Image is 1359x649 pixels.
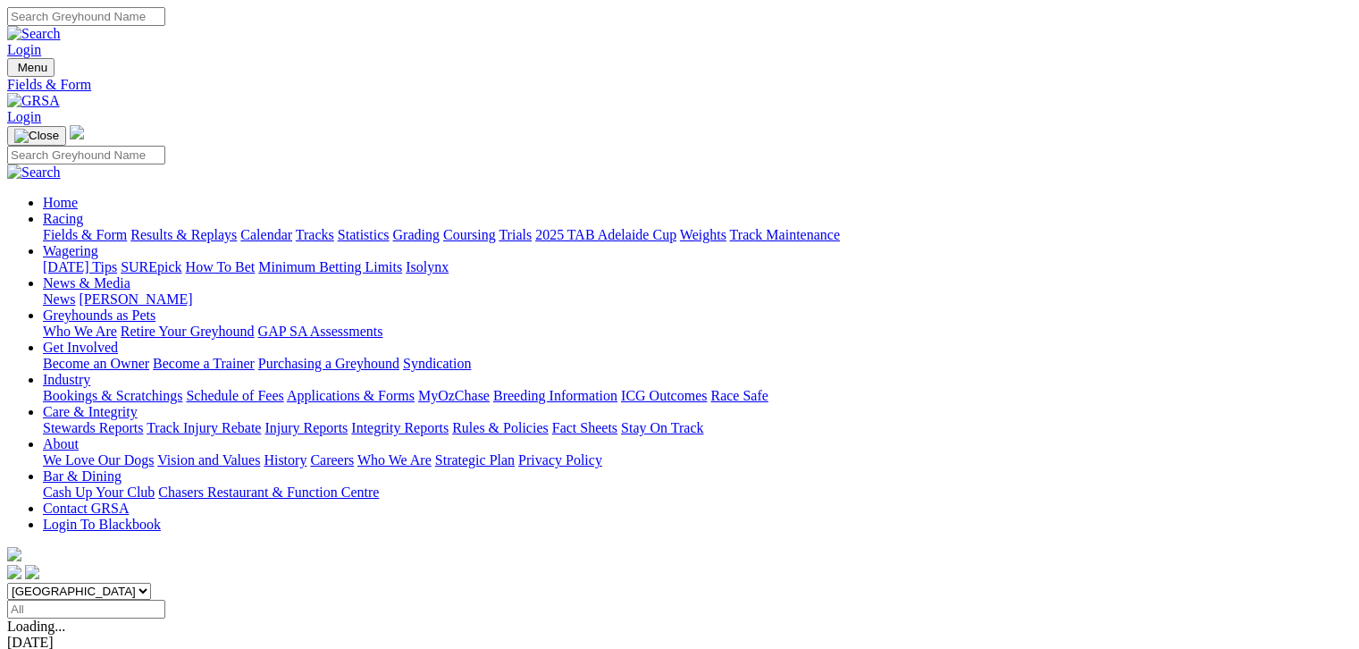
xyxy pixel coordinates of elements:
a: Schedule of Fees [186,388,283,403]
input: Select date [7,600,165,619]
a: Applications & Forms [287,388,415,403]
a: [DATE] Tips [43,259,117,274]
a: Contact GRSA [43,501,129,516]
a: Chasers Restaurant & Function Centre [158,485,379,500]
a: Trials [499,227,532,242]
div: Racing [43,227,1352,243]
div: Care & Integrity [43,420,1352,436]
a: Statistics [338,227,390,242]
a: Home [43,195,78,210]
a: MyOzChase [418,388,490,403]
a: Strategic Plan [435,452,515,468]
a: Privacy Policy [518,452,602,468]
a: Track Maintenance [730,227,840,242]
div: Wagering [43,259,1352,275]
button: Toggle navigation [7,126,66,146]
a: Stay On Track [621,420,703,435]
a: Fields & Form [7,77,1352,93]
a: Injury Reports [264,420,348,435]
a: Calendar [240,227,292,242]
a: Login [7,109,41,124]
a: Retire Your Greyhound [121,324,255,339]
a: Breeding Information [493,388,617,403]
a: We Love Our Dogs [43,452,154,468]
a: Fields & Form [43,227,127,242]
a: Fact Sheets [552,420,617,435]
a: About [43,436,79,451]
a: SUREpick [121,259,181,274]
a: Tracks [296,227,334,242]
img: Close [14,129,59,143]
img: Search [7,164,61,181]
a: Track Injury Rebate [147,420,261,435]
a: Coursing [443,227,496,242]
a: Bookings & Scratchings [43,388,182,403]
a: Grading [393,227,440,242]
a: Isolynx [406,259,449,274]
div: Greyhounds as Pets [43,324,1352,340]
a: History [264,452,306,468]
a: Race Safe [710,388,768,403]
img: facebook.svg [7,565,21,579]
a: [PERSON_NAME] [79,291,192,307]
a: Care & Integrity [43,404,138,419]
a: Weights [680,227,726,242]
div: Get Involved [43,356,1352,372]
div: Industry [43,388,1352,404]
div: About [43,452,1352,468]
a: Syndication [403,356,471,371]
input: Search [7,7,165,26]
a: Industry [43,372,90,387]
img: Search [7,26,61,42]
img: logo-grsa-white.png [70,125,84,139]
a: News & Media [43,275,130,291]
button: Toggle navigation [7,58,55,77]
img: GRSA [7,93,60,109]
a: News [43,291,75,307]
a: Who We Are [43,324,117,339]
a: Login [7,42,41,57]
a: 2025 TAB Adelaide Cup [535,227,676,242]
a: Login To Blackbook [43,517,161,532]
div: Bar & Dining [43,485,1352,501]
a: How To Bet [186,259,256,274]
a: Stewards Reports [43,420,143,435]
a: Greyhounds as Pets [43,308,155,323]
a: Bar & Dining [43,468,122,484]
a: Become a Trainer [153,356,255,371]
a: Purchasing a Greyhound [258,356,399,371]
a: Minimum Betting Limits [258,259,402,274]
a: Who We Are [357,452,432,468]
a: Careers [310,452,354,468]
a: Integrity Reports [351,420,449,435]
a: Racing [43,211,83,226]
a: Vision and Values [157,452,260,468]
img: logo-grsa-white.png [7,547,21,561]
a: Wagering [43,243,98,258]
a: GAP SA Assessments [258,324,383,339]
span: Menu [18,61,47,74]
a: ICG Outcomes [621,388,707,403]
a: Become an Owner [43,356,149,371]
a: Rules & Policies [452,420,549,435]
span: Loading... [7,619,65,634]
img: twitter.svg [25,565,39,579]
a: Get Involved [43,340,118,355]
input: Search [7,146,165,164]
a: Cash Up Your Club [43,485,155,500]
div: News & Media [43,291,1352,308]
a: Results & Replays [130,227,237,242]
